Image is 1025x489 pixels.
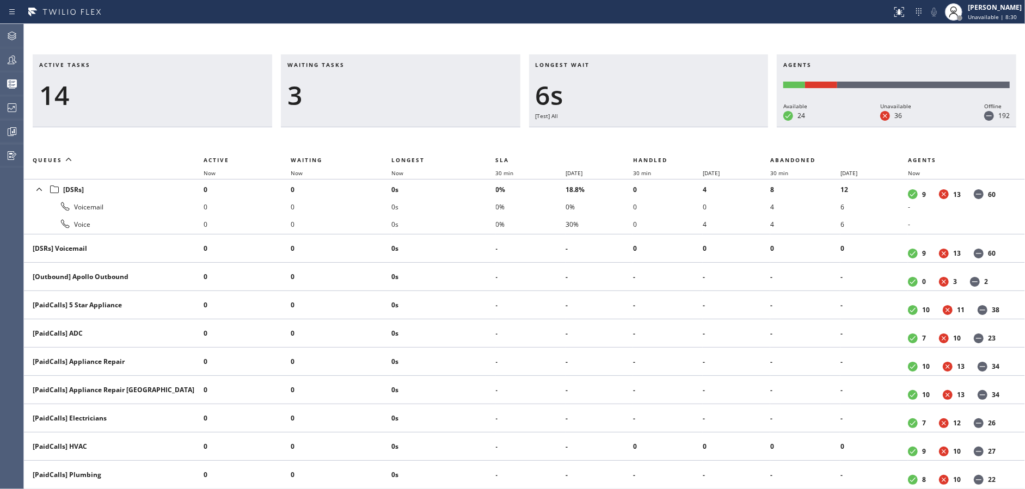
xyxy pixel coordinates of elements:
[291,466,391,484] li: 0
[988,249,996,258] dd: 60
[908,447,918,456] dt: Available
[633,215,703,233] li: 0
[908,333,918,343] dt: Available
[633,181,703,198] li: 0
[953,277,957,286] dd: 3
[837,82,1010,88] div: Offline: 192
[770,268,840,286] li: -
[805,82,837,88] div: Unavailable: 36
[943,390,953,400] dt: Unavailable
[291,268,391,286] li: 0
[633,325,703,342] li: -
[998,111,1010,120] dd: 192
[988,190,996,199] dd: 60
[496,353,566,370] li: -
[703,438,770,455] li: 0
[922,190,926,199] dd: 9
[204,215,291,233] li: 0
[566,215,633,233] li: 30%
[33,300,195,310] div: [PaidCalls] 5 Star Appliance
[703,215,770,233] li: 4
[204,240,291,257] li: 0
[496,466,566,484] li: -
[566,325,633,342] li: -
[953,447,961,456] dd: 10
[291,215,391,233] li: 0
[703,198,770,215] li: 0
[566,240,633,257] li: -
[703,169,720,177] span: [DATE]
[988,475,996,484] dd: 22
[953,475,961,484] dd: 10
[840,181,908,198] li: 12
[391,296,496,314] li: 0s
[770,466,840,484] li: -
[703,240,770,257] li: 0
[633,438,703,455] li: 0
[968,3,1022,12] div: [PERSON_NAME]
[633,240,703,257] li: 0
[204,381,291,399] li: 0
[939,475,949,485] dt: Unavailable
[922,333,926,343] dd: 7
[291,169,303,177] span: Now
[566,268,633,286] li: -
[943,305,953,315] dt: Unavailable
[922,447,926,456] dd: 9
[633,169,651,177] span: 30 min
[566,410,633,427] li: -
[536,79,762,111] div: 6s
[39,79,266,111] div: 14
[840,438,908,455] li: 0
[391,240,496,257] li: 0s
[496,240,566,257] li: -
[391,156,425,164] span: Longest
[391,410,496,427] li: 0s
[204,156,229,164] span: Active
[33,385,195,394] div: [PaidCalls] Appliance Repair [GEOGRAPHIC_DATA]
[840,381,908,399] li: -
[953,418,961,428] dd: 12
[291,438,391,455] li: 0
[536,61,590,69] span: Longest wait
[908,475,918,485] dt: Available
[922,362,930,371] dd: 10
[291,198,391,215] li: 0
[908,189,918,199] dt: Available
[908,362,918,372] dt: Available
[204,198,291,215] li: 0
[566,466,633,484] li: -
[496,410,566,427] li: -
[953,333,961,343] dd: 10
[496,215,566,233] li: 0%
[566,169,582,177] span: [DATE]
[33,470,195,479] div: [PaidCalls] Plumbing
[908,390,918,400] dt: Available
[908,305,918,315] dt: Available
[391,466,496,484] li: 0s
[922,305,930,314] dd: 10
[291,296,391,314] li: 0
[770,296,840,314] li: -
[204,181,291,198] li: 0
[496,438,566,455] li: -
[566,438,633,455] li: -
[939,447,949,456] dt: Unavailable
[496,156,510,164] span: SLA
[957,362,965,371] dd: 13
[974,333,984,343] dt: Offline
[633,268,703,286] li: -
[496,268,566,286] li: -
[33,182,195,197] div: [DSRs]
[33,218,195,231] div: Voice
[770,353,840,370] li: -
[992,305,999,314] dd: 38
[840,268,908,286] li: -
[391,169,403,177] span: Now
[770,169,788,177] span: 30 min
[783,61,812,69] span: Agents
[291,410,391,427] li: 0
[840,240,908,257] li: 0
[39,61,90,69] span: Active tasks
[908,198,1012,215] li: -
